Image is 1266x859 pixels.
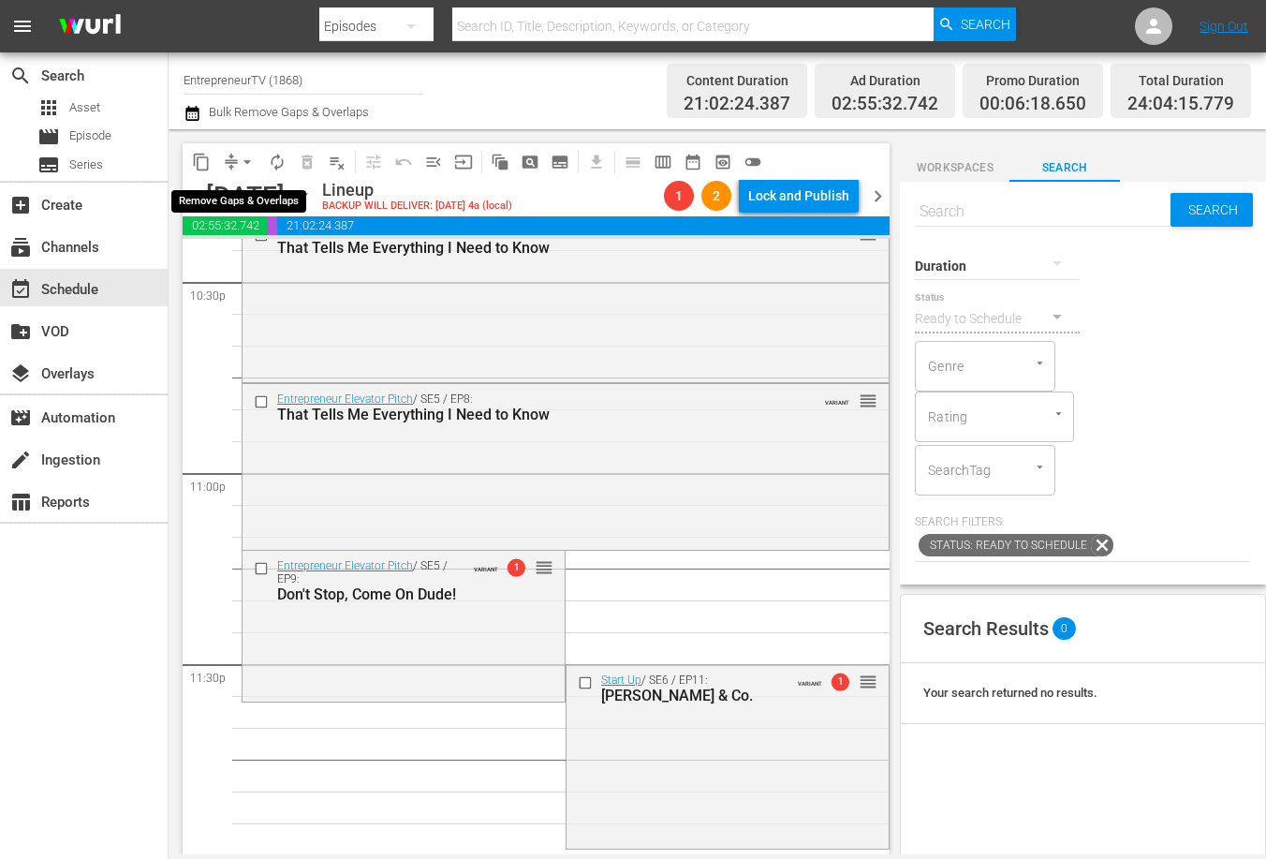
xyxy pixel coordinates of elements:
[268,153,287,171] span: autorenew_outlined
[9,320,32,343] span: VOD
[328,153,346,171] span: playlist_remove_outlined
[37,154,60,176] span: Series
[1181,193,1253,227] span: Search
[69,126,111,145] span: Episode
[859,672,877,690] button: reorder
[684,94,790,115] span: 21:02:24.387
[934,7,1016,41] button: Search
[748,179,849,213] div: Lock and Publish
[277,585,464,603] div: Don't Stop, Come On Dude!
[277,216,890,235] span: 21:02:24.387
[915,292,1080,345] div: Ready to Schedule
[9,65,32,87] span: Search
[9,491,32,513] span: Reports
[701,188,731,203] span: 2
[714,153,732,171] span: preview_outlined
[1031,458,1049,476] button: Open
[322,180,512,200] div: Lineup
[521,153,539,171] span: pageview_outlined
[1170,193,1253,227] button: Search
[277,559,464,603] div: / SE5 / EP9:
[825,391,849,406] span: VARIANT
[684,67,790,94] div: Content Duration
[1127,67,1234,94] div: Total Duration
[859,224,877,243] button: reorder
[268,216,277,235] span: 00:06:18.650
[832,67,938,94] div: Ad Duration
[979,67,1086,94] div: Promo Duration
[424,153,443,171] span: menu_open
[961,7,1010,41] span: Search
[545,147,575,177] span: Create Series Block
[1031,354,1049,372] button: Open
[979,94,1086,115] span: 00:06:18.650
[739,179,859,213] button: Lock and Publish
[206,181,285,212] div: [DATE]
[69,98,100,117] span: Asset
[859,672,877,692] span: reorder
[474,557,498,572] span: VARIANT
[11,15,34,37] span: menu
[238,153,257,171] span: arrow_drop_down
[9,236,32,259] span: Channels
[9,449,32,471] span: Ingestion
[277,392,789,423] div: / SE5 / EP8:
[322,200,512,213] div: BACKUP WILL DELIVER: [DATE] 4a (local)
[186,147,216,177] span: Copy Lineup
[292,147,322,177] span: Select an event to delete
[601,687,788,704] div: [PERSON_NAME] & Co.
[923,617,1049,640] span: Search Results
[1200,19,1248,34] a: Sign Out
[832,674,849,691] span: 1
[684,153,702,171] span: date_range_outlined
[654,153,672,171] span: calendar_view_week_outlined
[491,153,509,171] span: auto_awesome_motion_outlined
[551,153,569,171] span: subtitles_outlined
[9,363,32,385] span: Overlays
[832,94,938,115] span: 02:55:32.742
[454,153,473,171] span: input
[866,185,890,208] span: chevron_right
[183,216,268,235] span: 02:55:32.742
[919,534,1091,556] span: Status: Ready to Schedule
[69,156,103,174] span: Series
[37,126,60,148] span: Episode
[1127,94,1234,115] span: 24:04:15.779
[277,239,789,257] div: That Tells Me Everything I Need to Know
[601,674,641,687] a: Start Up
[206,105,369,119] span: Bulk Remove Gaps & Overlaps
[419,147,449,177] span: Fill episodes with ad slates
[183,185,206,208] span: chevron_left
[535,557,553,576] button: reorder
[601,674,788,704] div: / SE6 / EP11:
[859,391,877,409] button: reorder
[664,188,694,203] span: 1
[798,672,822,687] span: VARIANT
[678,147,708,177] span: Month Calendar View
[1009,158,1119,178] span: Search
[915,514,1251,530] p: Search Filters:
[859,391,877,411] span: reorder
[277,559,413,572] a: Entrepreneur Elevator Pitch
[277,392,413,406] a: Entrepreneur Elevator Pitch
[277,226,789,257] div: / SE5 / EP8:
[45,5,135,49] img: ans4CAIJ8jUAAAAAAAAAAAAAAAAAAAAAAAAgQb4GAAAAAAAAAAAAAAAAAAAAAAAAJMjXAAAAAAAAAAAAAAAAAAAAAAAAgAT5G...
[9,407,32,429] span: Automation
[508,559,525,577] span: 1
[222,153,241,171] span: compress
[738,147,768,177] span: 24 hours Lineup View is OFF
[192,153,211,171] span: content_copy
[535,557,553,578] span: reorder
[1050,405,1067,422] button: Open
[743,153,762,171] span: toggle_off
[277,406,789,423] div: That Tells Me Everything I Need to Know
[923,686,1097,700] span: Your search returned no results.
[900,158,1009,178] span: Workspaces
[1053,617,1076,640] span: 0
[37,96,60,119] span: Asset
[9,194,32,216] span: Create
[9,278,32,301] span: Schedule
